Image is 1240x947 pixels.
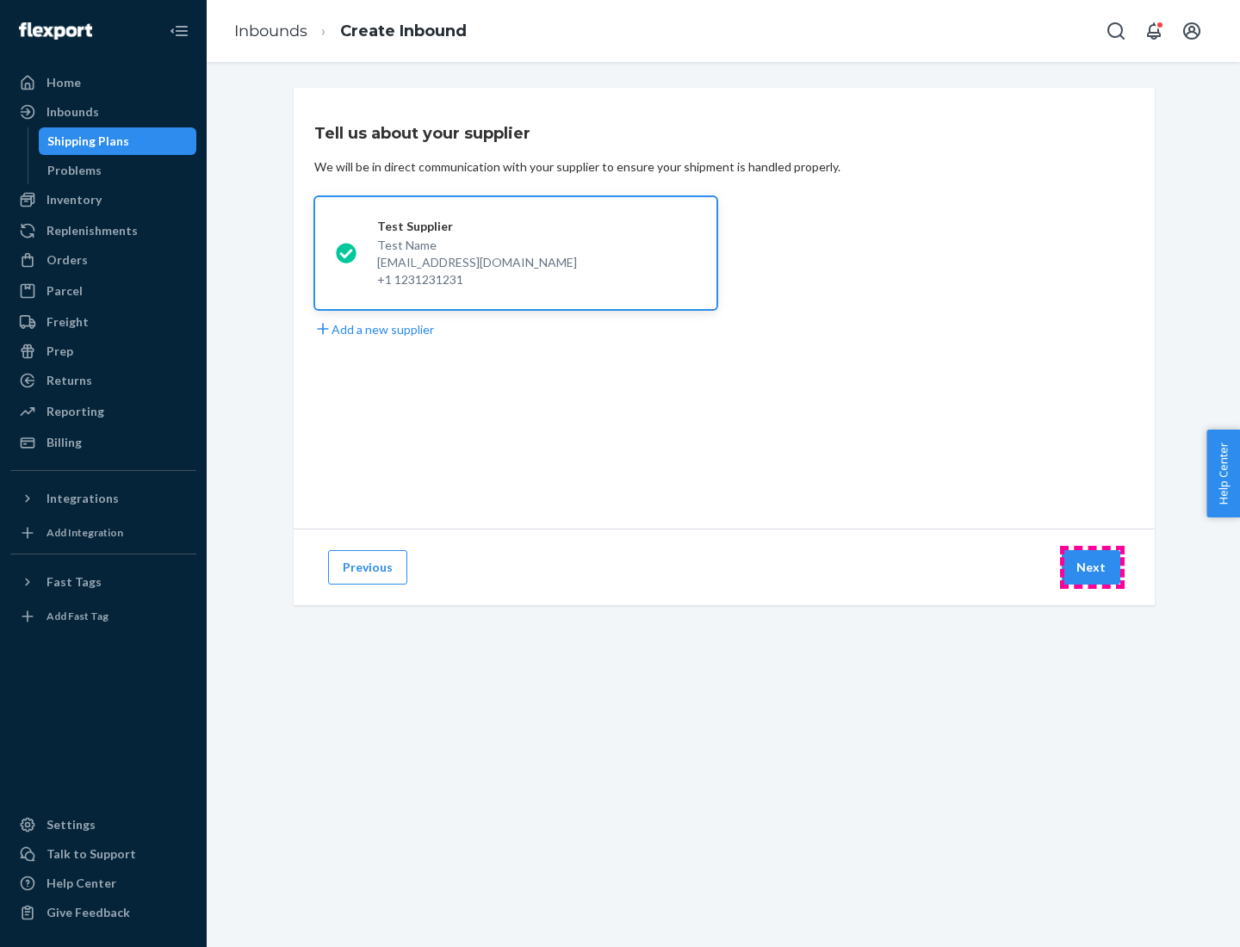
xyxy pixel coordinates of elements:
div: Billing [46,434,82,451]
button: Integrations [10,485,196,512]
h3: Tell us about your supplier [314,122,530,145]
a: Add Integration [10,519,196,547]
div: Give Feedback [46,904,130,921]
button: Close Navigation [162,14,196,48]
div: Integrations [46,490,119,507]
button: Next [1062,550,1120,585]
div: Inventory [46,191,102,208]
div: Replenishments [46,222,138,239]
div: Prep [46,343,73,360]
div: Settings [46,816,96,833]
div: Problems [47,162,102,179]
div: Parcel [46,282,83,300]
div: Inbounds [46,103,99,121]
div: Shipping Plans [47,133,129,150]
a: Parcel [10,277,196,305]
button: Add a new supplier [314,320,434,338]
a: Reporting [10,398,196,425]
button: Previous [328,550,407,585]
a: Settings [10,811,196,839]
div: Help Center [46,875,116,892]
div: Returns [46,372,92,389]
a: Help Center [10,870,196,897]
a: Replenishments [10,217,196,244]
div: Home [46,74,81,91]
a: Create Inbound [340,22,467,40]
a: Freight [10,308,196,336]
div: Add Integration [46,525,123,540]
button: Fast Tags [10,568,196,596]
a: Inbounds [234,22,307,40]
a: Problems [39,157,197,184]
a: Orders [10,246,196,274]
a: Prep [10,337,196,365]
a: Add Fast Tag [10,603,196,630]
div: Fast Tags [46,573,102,591]
a: Home [10,69,196,96]
div: Reporting [46,403,104,420]
a: Returns [10,367,196,394]
button: Open notifications [1137,14,1171,48]
div: Orders [46,251,88,269]
a: Inbounds [10,98,196,126]
ol: breadcrumbs [220,6,480,57]
div: Freight [46,313,89,331]
button: Help Center [1206,430,1240,517]
button: Give Feedback [10,899,196,926]
button: Open Search Box [1099,14,1133,48]
div: Add Fast Tag [46,609,108,623]
div: Talk to Support [46,845,136,863]
a: Billing [10,429,196,456]
a: Inventory [10,186,196,214]
a: Shipping Plans [39,127,197,155]
div: We will be in direct communication with your supplier to ensure your shipment is handled properly. [314,158,840,176]
img: Flexport logo [19,22,92,40]
a: Talk to Support [10,840,196,868]
button: Open account menu [1175,14,1209,48]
